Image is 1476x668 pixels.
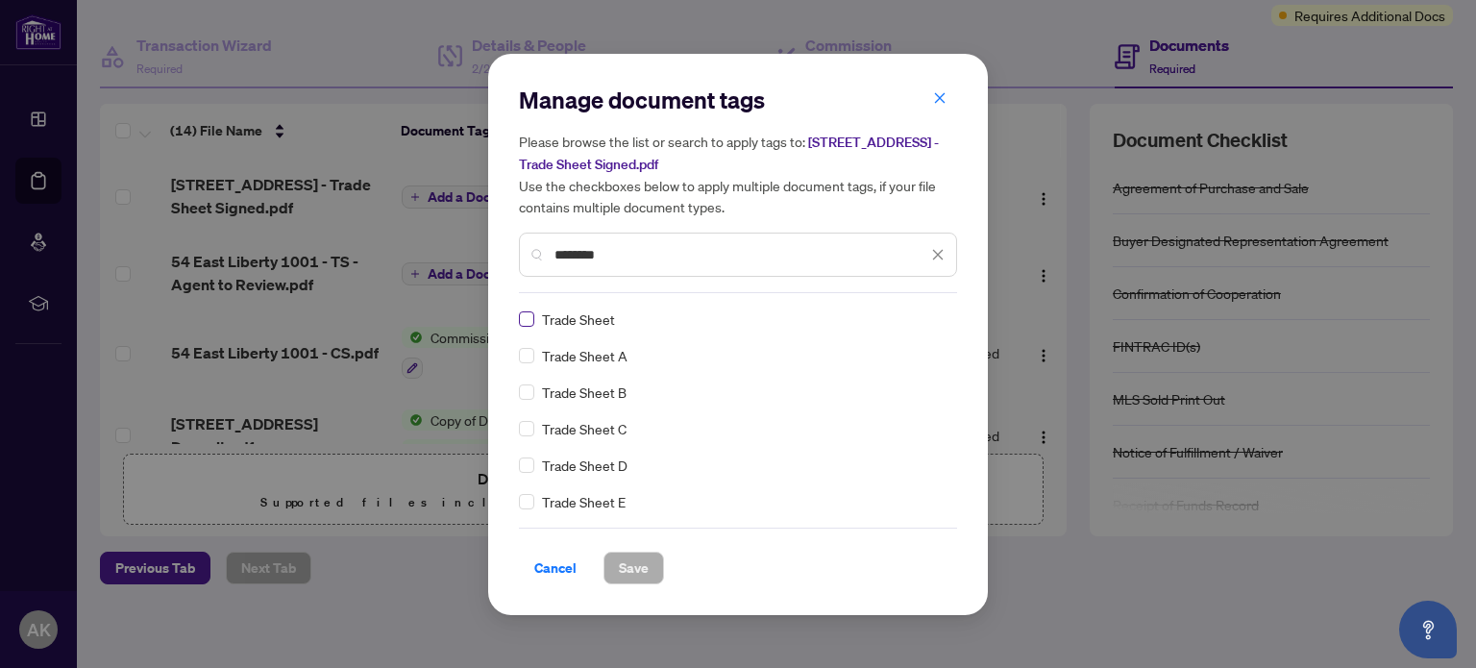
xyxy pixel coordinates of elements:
[519,552,592,584] button: Cancel
[534,553,577,583] span: Cancel
[542,382,627,403] span: Trade Sheet B
[542,491,626,512] span: Trade Sheet E
[933,91,947,105] span: close
[519,131,957,217] h5: Please browse the list or search to apply tags to: Use the checkboxes below to apply multiple doc...
[542,309,615,330] span: Trade Sheet
[931,248,945,261] span: close
[1399,601,1457,658] button: Open asap
[542,345,627,366] span: Trade Sheet A
[519,85,957,115] h2: Manage document tags
[603,552,664,584] button: Save
[542,418,627,439] span: Trade Sheet C
[542,455,627,476] span: Trade Sheet D
[519,134,939,173] span: [STREET_ADDRESS] - Trade Sheet Signed.pdf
